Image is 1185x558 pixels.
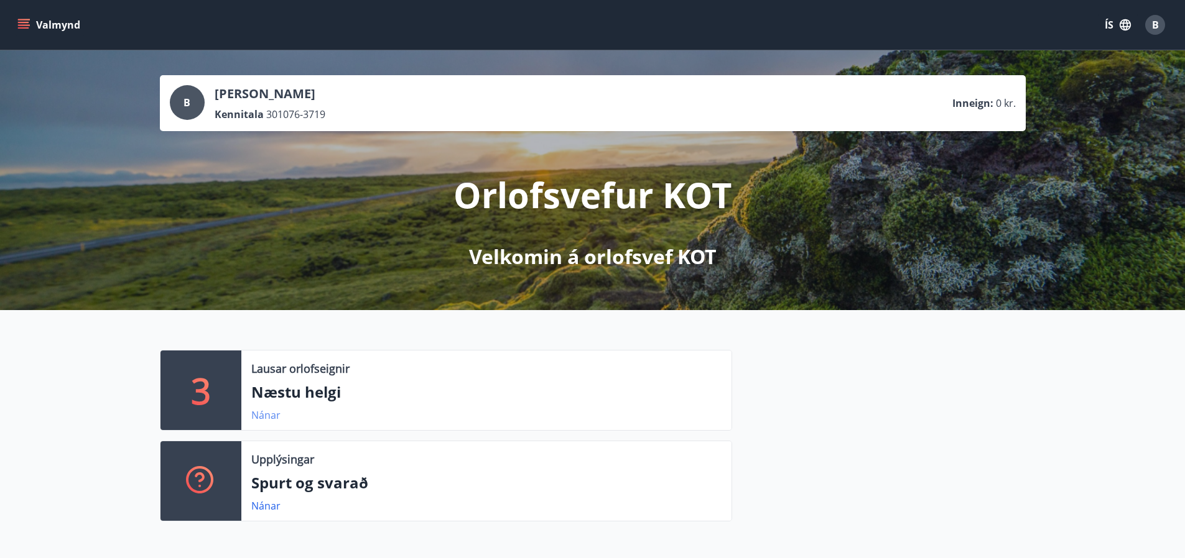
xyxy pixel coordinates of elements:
span: 301076-3719 [266,107,325,121]
p: Næstu helgi [251,382,722,403]
p: Inneign : [952,96,993,110]
p: Velkomin á orlofsvef KOT [469,243,717,270]
a: Nánar [251,408,281,422]
button: ÍS [1098,14,1138,36]
p: Orlofsvefur KOT [453,171,732,218]
p: [PERSON_NAME] [215,85,325,103]
p: 3 [191,367,211,414]
button: menu [15,14,85,36]
span: 0 kr. [996,96,1016,110]
p: Kennitala [215,107,264,121]
p: Lausar orlofseignir [251,360,350,377]
button: B [1140,10,1170,40]
span: B [1152,18,1159,32]
p: Spurt og svarað [251,472,722,493]
a: Nánar [251,499,281,513]
p: Upplýsingar [251,451,314,467]
span: B [184,96,190,109]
